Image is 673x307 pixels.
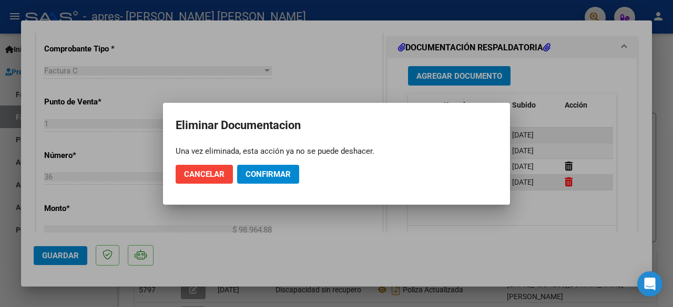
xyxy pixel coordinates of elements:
button: Confirmar [237,165,299,184]
span: Cancelar [184,170,225,179]
button: Cancelar [176,165,233,184]
div: Una vez eliminada, esta acción ya no se puede deshacer. [176,146,497,156]
span: Confirmar [246,170,291,179]
div: Open Intercom Messenger [637,271,662,297]
h2: Eliminar Documentacion [176,115,497,135]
